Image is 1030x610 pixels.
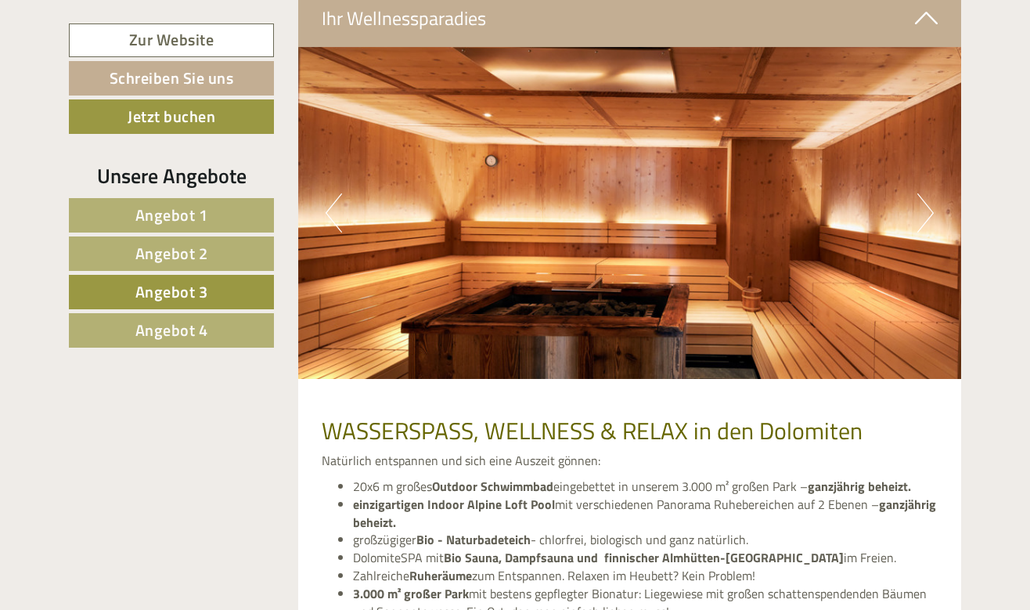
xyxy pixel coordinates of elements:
[516,406,617,440] button: Senden
[353,495,555,514] strong: einzigartigen Indoor Alpine Loft Pool
[353,531,938,549] li: großzügiger - chlorfrei, biologisch und ganz natürlich.
[432,477,553,496] strong: Outdoor Schwimmbad
[353,495,936,532] strong: ganzjährig beheizt.
[69,99,274,134] a: Jetzt buchen
[69,161,274,190] div: Unsere Angebote
[322,452,938,470] p: Natürlich entspannen und sich eine Auszeit gönnen:
[12,42,250,90] div: Guten Tag, wie können wir Ihnen helfen?
[353,496,938,532] li: mit verschiedenen Panorama Ruhebereichen auf 2 Ebenen –
[444,548,844,567] strong: Bio Sauna, Dampfsauna und finnischer Almhütten-[GEOGRAPHIC_DATA]
[322,413,863,449] span: WASSERSPASS, WELLNESS & RELAX in den Dolomiten
[353,549,938,567] li: DolomiteSPA mit im Freien.
[135,241,208,265] span: Angebot 2
[416,530,531,549] strong: Bio - Naturbadeteich
[135,203,208,227] span: Angebot 1
[409,566,472,585] strong: Ruheräume
[23,76,242,87] small: 22:16
[353,584,469,603] strong: 3.000 m² großer Park
[69,23,274,57] a: Zur Website
[135,318,208,342] span: Angebot 4
[353,567,938,585] li: Zahlreiche zum Entspannen. Relaxen im Heubett? Kein Problem!
[23,45,242,58] div: [GEOGRAPHIC_DATA]
[808,477,911,496] strong: ganzjährig beheizt.
[281,12,336,38] div: [DATE]
[69,61,274,96] a: Schreiben Sie uns
[353,478,938,496] li: 20x6 m großes eingebettet in unserem 3.000 m² großen Park –
[326,193,342,233] button: Previous
[917,193,934,233] button: Next
[135,280,208,304] span: Angebot 3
